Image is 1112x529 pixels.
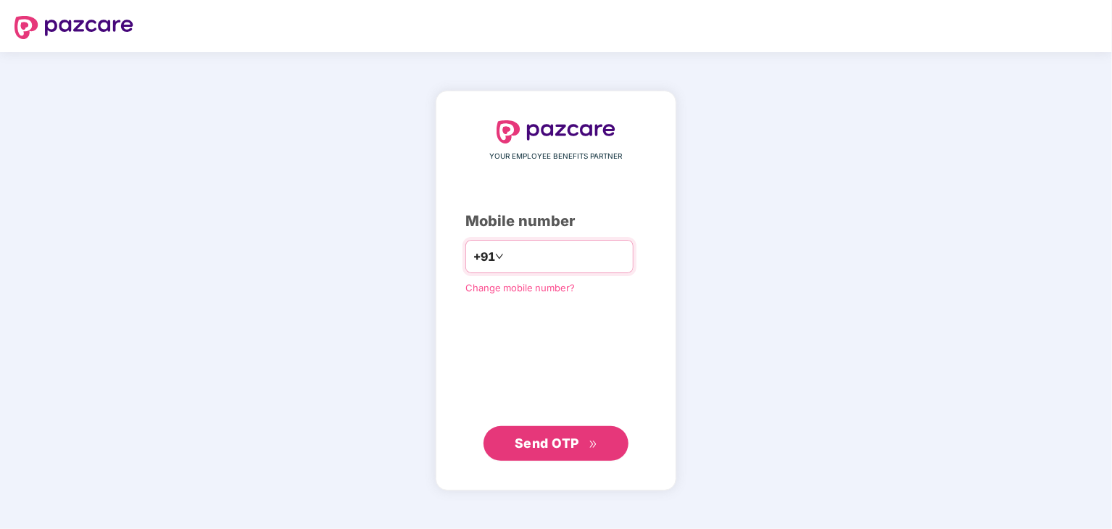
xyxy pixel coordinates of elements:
[465,210,647,233] div: Mobile number
[515,436,579,451] span: Send OTP
[465,282,575,293] a: Change mobile number?
[490,151,623,162] span: YOUR EMPLOYEE BENEFITS PARTNER
[589,440,598,449] span: double-right
[495,252,504,261] span: down
[473,248,495,266] span: +91
[484,426,628,461] button: Send OTPdouble-right
[497,120,615,143] img: logo
[14,16,133,39] img: logo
